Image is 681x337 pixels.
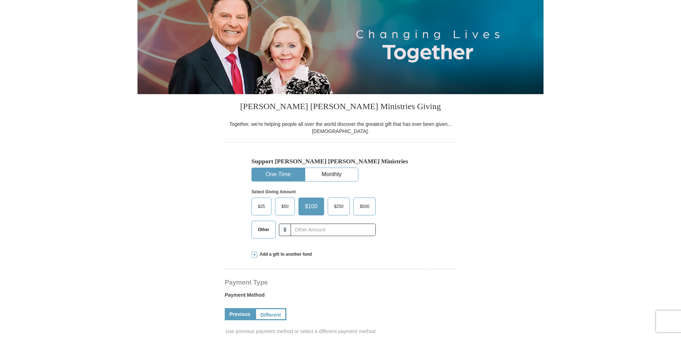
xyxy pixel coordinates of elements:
[257,251,312,257] span: Add a gift to another fund
[255,308,286,320] a: Different
[225,94,456,121] h3: [PERSON_NAME] [PERSON_NAME] Ministries Giving
[225,291,456,302] label: Payment Method
[301,201,321,212] span: $100
[251,189,296,194] strong: Select Giving Amount
[254,201,269,212] span: $25
[331,201,347,212] span: $250
[254,224,273,235] span: Other
[251,158,430,165] h5: Support [PERSON_NAME] [PERSON_NAME] Ministries
[225,308,255,320] a: Previous
[279,224,291,236] span: $
[225,328,457,335] span: Use previous payment method or select a different payment method.
[225,280,456,285] h4: Payment Type
[252,168,305,181] button: One-Time
[278,201,292,212] span: $50
[356,201,373,212] span: $500
[305,168,358,181] button: Monthly
[291,224,376,236] input: Other Amount
[225,121,456,135] div: Together, we're helping people all over the world discover the greatest gift that has ever been g...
